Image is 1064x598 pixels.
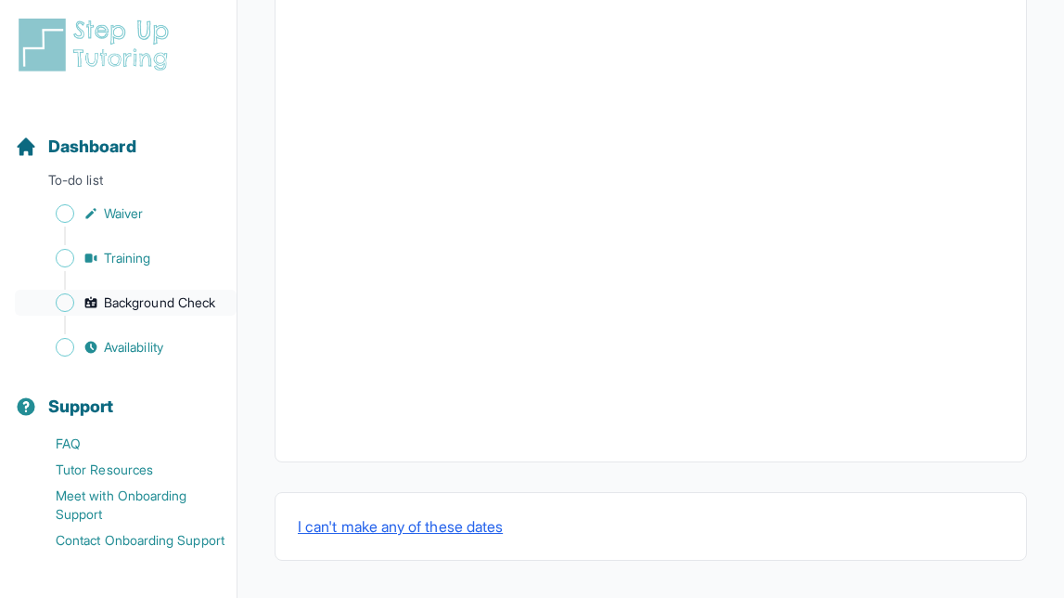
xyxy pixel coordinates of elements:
[104,204,143,223] span: Waiver
[15,290,237,316] a: Background Check
[104,338,163,357] span: Availability
[15,134,136,160] a: Dashboard
[15,483,237,527] a: Meet with Onboarding Support
[15,245,237,271] a: Training
[15,431,237,457] a: FAQ
[104,293,215,312] span: Background Check
[48,394,114,420] span: Support
[15,334,237,360] a: Availability
[7,364,229,427] button: Support
[15,527,237,553] a: Contact Onboarding Support
[7,104,229,167] button: Dashboard
[15,15,180,74] img: logo
[15,201,237,227] a: Waiver
[7,171,229,197] p: To-do list
[104,249,151,267] span: Training
[15,457,237,483] a: Tutor Resources
[48,134,136,160] span: Dashboard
